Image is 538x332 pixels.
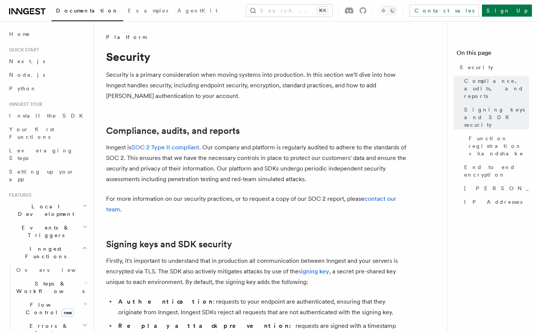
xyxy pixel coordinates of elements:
span: Steps & Workflows [13,280,84,295]
a: Next.js [6,54,89,68]
span: Documentation [56,8,119,14]
span: Next.js [9,58,45,64]
a: Install the SDK [6,109,89,123]
span: Your first Functions [9,126,54,140]
span: Quick start [6,47,39,53]
a: Overview [13,263,89,277]
span: Leveraging Steps [9,147,73,161]
button: Local Development [6,200,89,221]
button: Events & Triggers [6,221,89,242]
a: Compliance, audits, and reports [461,74,529,103]
span: Inngest tour [6,101,42,107]
a: Security [457,61,529,74]
span: Local Development [6,203,83,218]
span: Setting up your app [9,169,74,182]
a: Your first Functions [6,123,89,144]
span: Events & Triggers [6,224,83,239]
a: signing key [299,268,329,275]
a: IP Addresses [461,195,529,209]
span: Signing keys and SDK security [464,106,529,129]
button: Toggle dark mode [379,6,397,15]
span: new [61,309,74,317]
p: For more information on our security practices, or to request a copy of our SOC 2 report, please . [106,194,409,215]
button: Steps & Workflows [13,277,89,298]
a: Setting up your app [6,165,89,186]
span: End to end encryption [464,163,529,178]
a: Examples [123,2,173,20]
h4: On this page [457,48,529,61]
h1: Security [106,50,409,64]
a: AgentKit [173,2,222,20]
span: Features [6,192,31,198]
a: SOC 2 Type II compliant [131,144,199,151]
span: Inngest Functions [6,245,82,260]
strong: Replay attack prevention: [118,322,296,329]
a: Home [6,27,89,41]
p: Security is a primary consideration when moving systems into production. In this section we'll di... [106,70,409,101]
a: Node.js [6,68,89,82]
a: Signing keys and SDK security [461,103,529,132]
span: Flow Control [13,301,83,316]
a: End to end encryption [461,160,529,182]
li: : requests to your endpoint are authenticated, ensuring that they originate from Inngest. Inngest... [116,296,409,318]
kbd: ⌘K [317,7,328,14]
button: Inngest Functions [6,242,89,263]
a: Compliance, audits, and reports [106,126,240,136]
span: Overview [16,267,94,273]
p: Firstly, it's important to understand that in production all communication between Inngest and yo... [106,256,409,287]
a: Leveraging Steps [6,144,89,165]
a: Sign Up [482,5,532,17]
span: Install the SDK [9,113,88,119]
a: Documentation [52,2,123,21]
span: Home [9,30,30,38]
a: Function registration + handshake [466,132,529,160]
span: Examples [128,8,168,14]
a: Contact sales [410,5,479,17]
span: Python [9,85,37,92]
button: Flow Controlnew [13,298,89,319]
a: Python [6,82,89,95]
span: Security [460,64,493,71]
strong: Authentication [118,298,213,305]
span: Compliance, audits, and reports [464,77,529,100]
span: Node.js [9,72,45,78]
a: Signing keys and SDK security [106,239,232,250]
button: Search...⌘K [246,5,332,17]
span: AgentKit [177,8,217,14]
span: Platform [106,33,146,41]
span: Function registration + handshake [469,135,529,157]
a: [PERSON_NAME] [461,182,529,195]
p: Inngest is . Our company and platform is regularly audited to adhere to the standards of SOC 2. T... [106,142,409,185]
span: IP Addresses [464,198,522,206]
